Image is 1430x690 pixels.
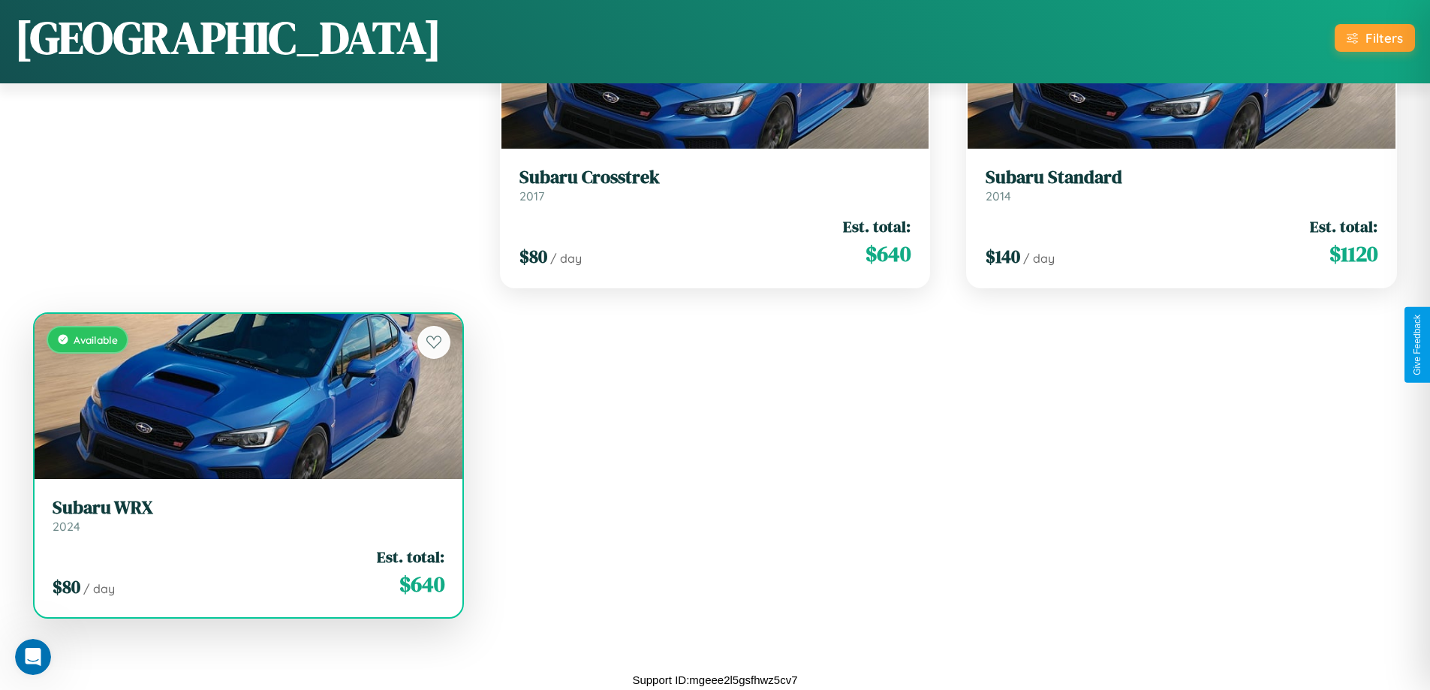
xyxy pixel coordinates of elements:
[519,167,911,188] h3: Subaru Crosstrek
[550,251,582,266] span: / day
[1365,30,1403,46] div: Filters
[1335,24,1415,52] button: Filters
[866,239,911,269] span: $ 640
[986,188,1011,203] span: 2014
[986,167,1377,188] h3: Subaru Standard
[519,188,544,203] span: 2017
[53,574,80,599] span: $ 80
[986,167,1377,203] a: Subaru Standard2014
[15,7,441,68] h1: [GEOGRAPHIC_DATA]
[83,581,115,596] span: / day
[1023,251,1055,266] span: / day
[399,569,444,599] span: $ 640
[15,639,51,675] iframe: Intercom live chat
[519,167,911,203] a: Subaru Crosstrek2017
[53,497,444,534] a: Subaru WRX2024
[843,215,911,237] span: Est. total:
[377,546,444,568] span: Est. total:
[632,670,797,690] p: Support ID: mgeee2l5gsfhwz5cv7
[986,244,1020,269] span: $ 140
[1412,315,1422,375] div: Give Feedback
[53,519,80,534] span: 2024
[1329,239,1377,269] span: $ 1120
[53,497,444,519] h3: Subaru WRX
[1310,215,1377,237] span: Est. total:
[519,244,547,269] span: $ 80
[74,333,118,346] span: Available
